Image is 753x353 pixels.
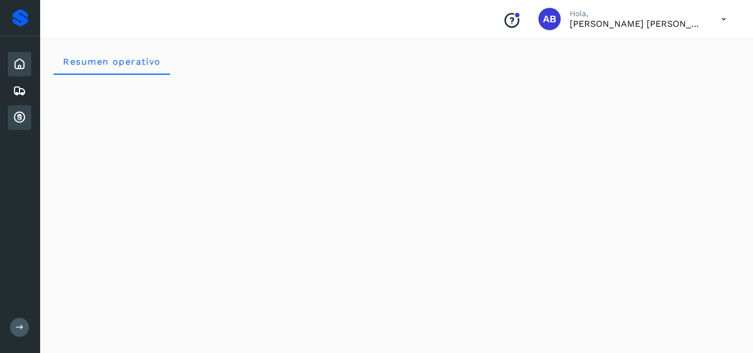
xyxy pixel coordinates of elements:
[570,9,703,18] p: Hola,
[62,56,161,67] span: Resumen operativo
[570,18,703,29] p: Ana Belén Acosta Cruz
[8,52,31,76] div: Inicio
[8,79,31,103] div: Embarques
[8,105,31,130] div: Cuentas por cobrar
